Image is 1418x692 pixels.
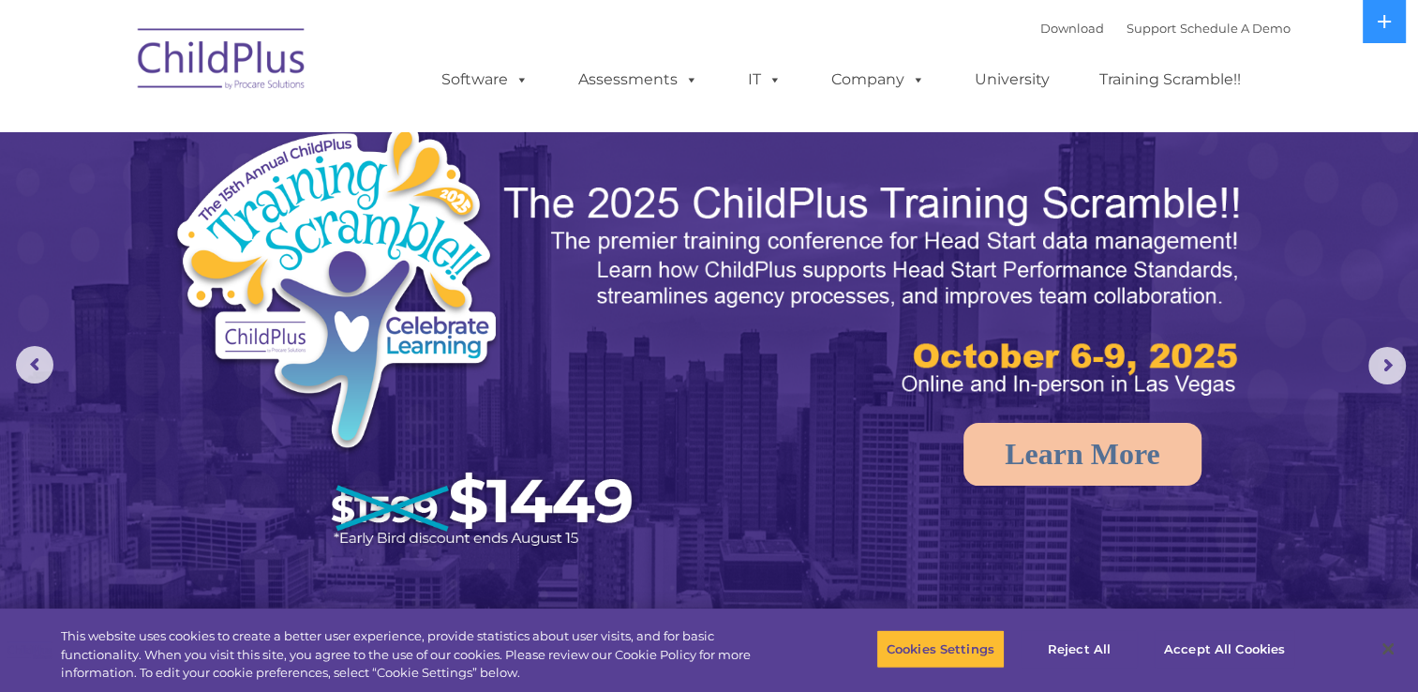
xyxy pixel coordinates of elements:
a: Company [813,61,944,98]
button: Close [1367,628,1409,669]
a: Schedule A Demo [1180,21,1291,36]
a: Training Scramble!! [1081,61,1260,98]
a: Download [1040,21,1104,36]
button: Reject All [1021,629,1138,669]
span: Phone number [261,201,340,215]
a: Assessments [560,61,717,98]
a: University [956,61,1068,98]
a: Support [1127,21,1176,36]
button: Accept All Cookies [1154,629,1295,669]
a: Software [423,61,547,98]
button: Cookies Settings [876,629,1005,669]
span: Last name [261,124,318,138]
font: | [1040,21,1291,36]
div: This website uses cookies to create a better user experience, provide statistics about user visit... [61,627,780,683]
a: Learn More [963,423,1202,486]
img: ChildPlus by Procare Solutions [128,15,316,109]
a: IT [729,61,800,98]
